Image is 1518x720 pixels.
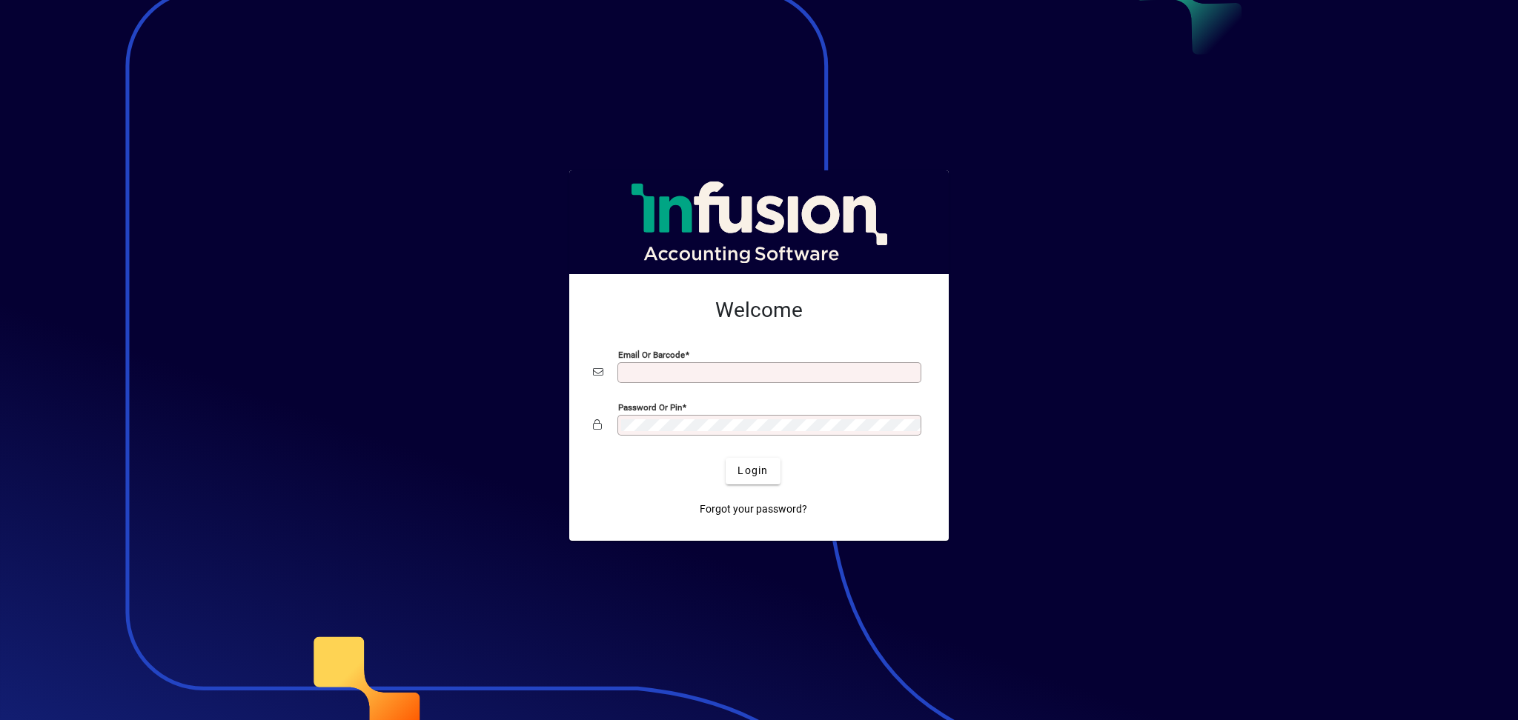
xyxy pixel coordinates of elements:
[618,349,685,359] mat-label: Email or Barcode
[593,298,925,323] h2: Welcome
[694,496,813,523] a: Forgot your password?
[700,501,807,517] span: Forgot your password?
[738,463,768,479] span: Login
[618,401,682,412] mat-label: Password or Pin
[726,458,780,484] button: Login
